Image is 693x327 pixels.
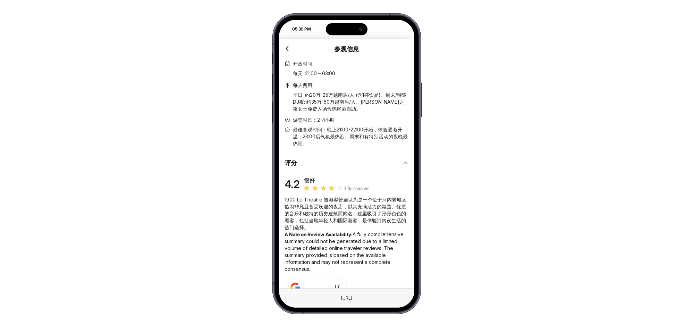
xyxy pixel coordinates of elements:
[285,231,353,237] strong: A Note on Review Availability:
[304,186,310,191] span: star
[280,26,314,32] div: 05:39 PM
[312,186,318,191] span: star
[290,283,300,292] img: google
[285,44,409,54] div: 参观信息
[337,186,343,191] span: star
[285,196,409,231] p: 1900 Le Théâtre 被游客普遍认为是一个位于河内老城区热闹非凡且备受欢迎的夜店，以其充满活力的氛围、优质的音乐和独特的历史建筑而闻名。这里吸引了形形色色的顾客，包括当地年轻人和国际游...
[329,186,335,191] span: star
[304,176,370,184] div: 很好
[293,117,335,123] span: 游览时长：2-4小时
[293,82,409,89] span: 每人费用 :
[293,92,409,112] p: 平日: 约20万-25万越南盾/人 (含1杯饮品)。周末/特邀DJ夜: 约35万-50万越南盾/人。[PERSON_NAME]之夜女士免费入场含鸡尾酒自助。
[285,158,398,168] span: 评分
[285,153,409,168] div: 评分
[336,294,358,303] div: 这是一个虚假的元素。要更改 URL，只需使用顶部的浏览器文本字段。
[321,186,326,191] span: star
[344,185,370,192] span: 3.1k reviews
[293,60,335,67] span: 开放时间 :
[293,126,409,147] span: 最佳参观时间：晚上21:00-22:00开始，体验逐渐升温；23:00后气氛最热烈。周末和有特别活动的夜晚最热闹。
[285,231,409,273] p: A fully comprehensive summary could not be generated due to a limited volume of detailed online t...
[285,178,300,190] span: 4.2
[293,70,335,77] p: 每天: 21:00 – 03:00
